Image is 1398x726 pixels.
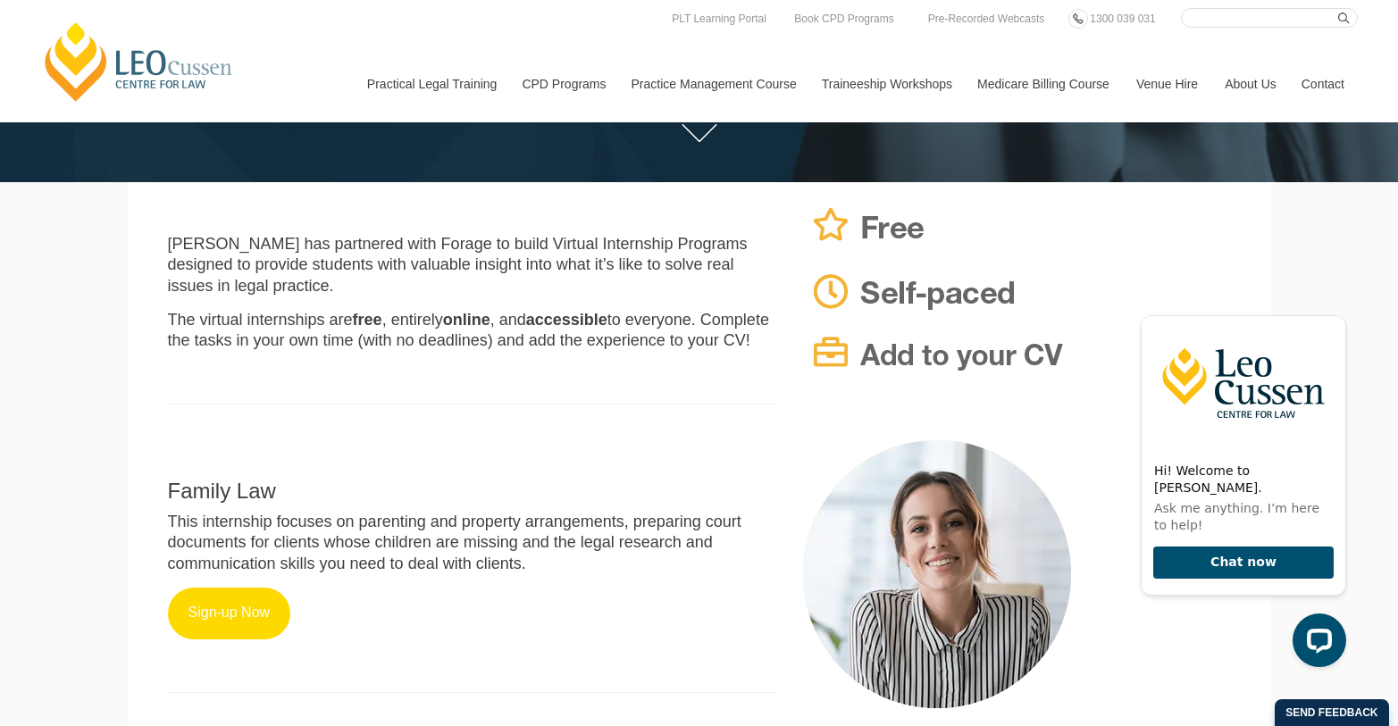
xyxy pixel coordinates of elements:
a: Medicare Billing Course [964,46,1123,122]
a: PLT Learning Portal [667,9,771,29]
a: Traineeship Workshops [808,46,964,122]
a: CPD Programs [508,46,617,122]
a: [PERSON_NAME] Centre for Law [40,20,238,104]
iframe: LiveChat chat widget [1126,300,1353,681]
a: Sign-up Now [168,588,291,639]
strong: online [443,311,490,329]
span: 1300 039 031 [1090,13,1155,25]
a: Pre-Recorded Webcasts [924,9,1050,29]
p: The virtual internships are , entirely , and to everyone. Complete the tasks in your own time (wi... [168,310,777,352]
strong: accessible [526,311,607,329]
a: About Us [1211,46,1288,122]
h2: Family Law [168,480,777,503]
strong: free [353,311,382,329]
a: Book CPD Programs [790,9,898,29]
p: [PERSON_NAME] has partnered with Forage to build Virtual Internship Programs designed to provide ... [168,234,777,296]
a: Practical Legal Training [354,46,509,122]
a: Practice Management Course [618,46,808,122]
a: 1300 039 031 [1085,9,1159,29]
a: Venue Hire [1123,46,1211,122]
p: This internship focuses on parenting and property arrangements, preparing court documents for cli... [168,512,777,574]
a: Contact [1288,46,1358,122]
